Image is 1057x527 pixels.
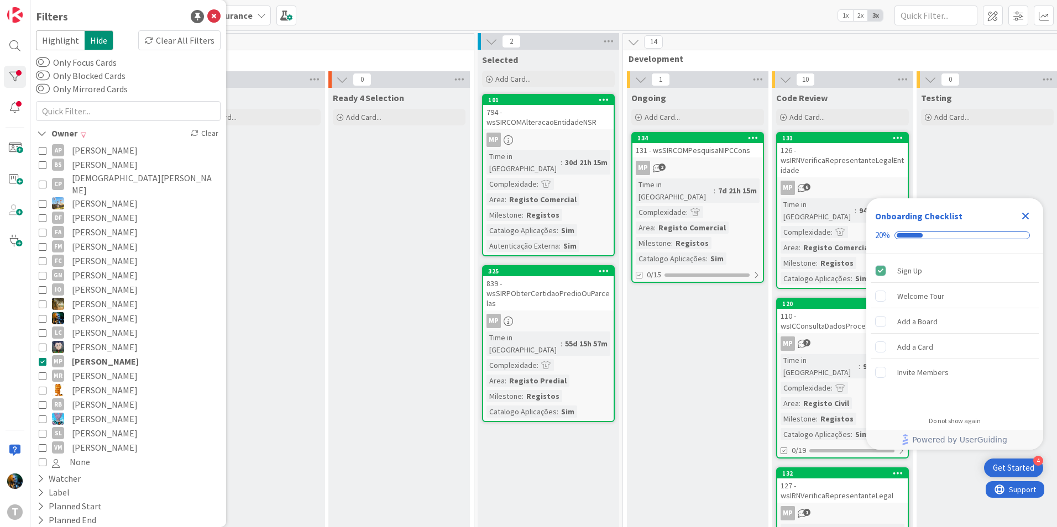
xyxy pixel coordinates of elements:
span: : [855,204,856,217]
div: Checklist progress: 20% [875,230,1034,240]
span: Ready 4 Selection [333,92,404,103]
label: Only Focus Cards [36,56,117,69]
div: CP [52,178,64,190]
span: 0 [941,73,960,86]
div: 4 [1033,456,1043,466]
div: Area [486,375,505,387]
span: [DEMOGRAPHIC_DATA][PERSON_NAME] [72,172,218,196]
div: Milestone [636,237,671,249]
span: [PERSON_NAME] [72,354,139,368]
span: : [537,359,538,371]
button: MP [PERSON_NAME] [39,354,218,368]
img: Visit kanbanzone.com [7,7,23,23]
div: Registo Comercial [506,193,579,205]
div: RB [52,398,64,410]
div: MP [483,133,614,147]
button: CP [DEMOGRAPHIC_DATA][PERSON_NAME] [39,172,218,196]
button: FC [PERSON_NAME] [39,254,218,268]
div: 325839 - wsSIRPObterCertidaoPredioOuParcelas [483,266,614,310]
div: Checklist Container [866,198,1043,450]
div: Complexidade [781,382,831,394]
div: Registo Civil [800,397,852,409]
div: Complexidade [486,178,537,190]
span: : [851,272,852,284]
span: 1 [651,73,670,86]
span: Add Card... [346,112,381,122]
img: DG [52,197,64,209]
span: : [522,209,524,221]
div: Complexidade [486,359,537,371]
div: Add a Card is incomplete. [871,335,1039,359]
span: None [70,455,90,469]
button: FM [PERSON_NAME] [39,239,218,254]
span: Ongoing [631,92,666,103]
div: MP [486,133,501,147]
span: [PERSON_NAME] [72,143,138,157]
span: : [537,178,538,190]
span: [PERSON_NAME] [72,325,138,340]
div: 7d 21h 15m [715,185,760,197]
button: LC [PERSON_NAME] [39,325,218,340]
img: SF [52,413,64,425]
span: [PERSON_NAME] [72,311,138,325]
div: Catalogo Aplicações [486,405,557,418]
div: Autenticação Externa [486,240,559,252]
span: 1x [838,10,853,21]
span: : [799,397,800,409]
div: MP [777,506,908,520]
span: : [559,240,561,252]
div: Milestone [486,390,522,402]
div: 101 [483,95,614,105]
button: SF [PERSON_NAME] [39,412,218,426]
div: 132 [782,470,908,477]
div: Sim [852,428,871,440]
div: Add a Board [897,315,938,328]
div: 120110 - wsICConsultaDadosProcessoPorBI [777,299,908,333]
div: Welcome Tour is incomplete. [871,284,1039,308]
span: : [654,222,656,234]
div: Milestone [781,413,816,425]
span: 3x [868,10,883,21]
span: Add Card... [934,112,970,122]
button: VM [PERSON_NAME] [39,440,218,455]
span: : [557,224,558,236]
div: Footer [866,430,1043,450]
button: FA [PERSON_NAME] [39,225,218,239]
span: 14 [644,35,663,49]
div: 120 [782,300,908,308]
div: GN [52,269,64,281]
div: Welcome Tour [897,289,944,303]
div: Registos [524,390,562,402]
span: [PERSON_NAME] [72,368,138,383]
div: Clear [189,127,221,140]
span: [PERSON_NAME] [72,383,138,397]
span: : [859,360,860,372]
div: Planned Start [36,499,103,513]
span: [PERSON_NAME] [72,268,138,282]
div: Do not show again [929,417,981,425]
div: Time in [GEOGRAPHIC_DATA] [781,198,855,223]
div: Catalogo Aplicações [781,428,851,440]
div: Planned End [36,513,97,527]
div: Milestone [781,257,816,269]
div: 131 [782,134,908,142]
div: Catalogo Aplicações [636,252,706,265]
span: [PERSON_NAME] [72,340,138,354]
div: Watcher [36,472,82,486]
img: JC [52,312,64,324]
div: AP [52,144,64,156]
div: MP [777,336,908,351]
img: JC [52,298,64,310]
span: : [831,382,833,394]
div: 325 [483,266,614,276]
span: : [799,241,800,254]
div: MP [483,314,614,328]
span: Highlight [36,30,85,50]
div: Close Checklist [1017,207,1034,225]
span: : [505,193,506,205]
div: Area [781,397,799,409]
span: : [557,405,558,418]
span: 7 [803,339,810,346]
div: 134 [637,134,763,142]
span: Add Card... [645,112,680,122]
